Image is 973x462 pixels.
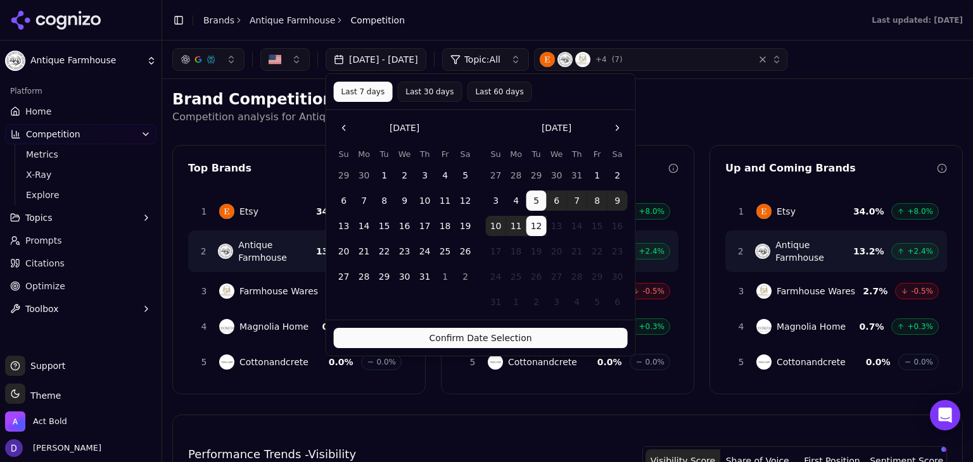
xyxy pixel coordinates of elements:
[329,356,353,368] span: 0.0 %
[25,105,51,118] span: Home
[26,168,136,181] span: X-Ray
[334,118,354,138] button: Go to the Previous Month
[334,328,628,348] button: Confirm Date Selection
[5,439,23,457] img: David White
[639,322,665,332] span: +0.3%
[5,208,156,228] button: Topics
[547,148,567,160] th: Wednesday
[21,146,141,163] a: Metrics
[486,165,506,185] button: Sunday, July 27th, 2025
[547,190,567,211] button: Wednesday, August 6th, 2025, selected
[612,54,623,65] span: ( 7 )
[5,276,156,296] a: Optimize
[540,52,555,67] img: Etsy
[486,190,506,211] button: Sunday, August 3rd, 2025
[374,165,395,185] button: Tuesday, July 1st, 2025
[334,148,476,287] table: July 2025
[218,244,233,259] img: Antique Farmhouse
[607,165,628,185] button: Saturday, August 2nd, 2025
[203,14,405,27] nav: breadcrumb
[435,216,455,236] button: Friday, July 18th, 2025
[506,190,526,211] button: Monday, August 4th, 2025
[567,190,587,211] button: Thursday, August 7th, 2025, selected
[5,439,101,457] button: Open user button
[455,148,476,160] th: Saturday
[642,286,665,296] span: -0.5%
[777,356,846,368] span: Cottonandcrete
[395,165,415,185] button: Wednesday, July 2nd, 2025
[415,266,435,287] button: Thursday, July 31st, 2025
[907,246,933,256] span: +2.4%
[756,284,772,299] img: Farmhouse Wares
[455,266,476,287] button: Saturday, August 2nd, 2025
[455,241,476,261] button: Saturday, July 26th, 2025
[374,266,395,287] button: Tuesday, July 29th, 2025
[734,245,747,258] span: 2
[5,411,67,432] button: Open organization switcher
[196,285,212,297] span: 3
[506,165,526,185] button: Monday, July 28th, 2025
[595,54,607,65] span: + 4
[486,148,506,160] th: Sunday
[25,303,59,315] span: Toolbox
[25,280,65,292] span: Optimize
[734,320,749,333] span: 4
[316,245,347,258] span: 13.2 %
[734,205,749,218] span: 1
[607,190,628,211] button: Saturday, August 9th, 2025, selected
[377,357,397,367] span: 0.0%
[354,266,374,287] button: Monday, July 28th, 2025
[5,253,156,273] a: Citations
[526,148,547,160] th: Tuesday
[334,241,354,261] button: Sunday, July 20th, 2025
[467,82,531,102] button: Last 60 days
[734,356,749,368] span: 5
[415,241,435,261] button: Thursday, July 24th, 2025
[25,211,53,224] span: Topics
[239,356,308,368] span: Cottonandcrete
[415,216,435,236] button: Thursday, July 17th, 2025
[587,165,607,185] button: Friday, August 1st, 2025
[25,257,65,270] span: Citations
[567,148,587,160] th: Thursday
[508,356,577,368] span: Cottonandcrete
[435,266,455,287] button: Friday, August 1st, 2025
[395,190,415,211] button: Wednesday, July 9th, 2025
[911,286,933,296] span: -0.5%
[25,359,65,372] span: Support
[435,148,455,160] th: Friday
[219,284,234,299] img: Farmhouse Wares
[239,320,308,333] span: Magnolia Home
[203,15,234,25] a: Brands
[374,216,395,236] button: Tuesday, July 15th, 2025
[415,148,435,160] th: Thursday
[725,161,937,176] div: Up and Coming Brands
[907,206,933,216] span: +8.0%
[196,245,210,258] span: 2
[26,189,136,201] span: Explore
[354,216,374,236] button: Monday, July 14th, 2025
[354,148,374,160] th: Monday
[395,266,415,287] button: Wednesday, July 30th, 2025
[597,356,622,368] span: 0.0 %
[238,239,316,264] span: Antique Farmhouse
[334,148,354,160] th: Sunday
[219,204,234,219] img: Etsy
[547,165,567,185] button: Wednesday, July 30th, 2025
[172,89,963,109] h2: Brand Competition
[866,356,891,368] span: 0.0 %
[334,82,393,102] button: Last 7 days
[756,319,772,334] img: Magnolia Home
[354,165,374,185] button: Monday, June 30th, 2025
[395,241,415,261] button: Wednesday, July 23rd, 2025
[907,322,933,332] span: +0.3%
[316,205,347,218] span: 34.0 %
[486,148,628,312] table: August 2025
[914,357,934,367] span: 0.0%
[5,299,156,319] button: Toolbox
[415,190,435,211] button: Thursday, July 10th, 2025
[557,52,573,67] img: Antique Farmhouse
[26,128,80,140] span: Competition
[219,319,234,334] img: Magnolia Home
[326,48,426,71] button: [DATE] - [DATE]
